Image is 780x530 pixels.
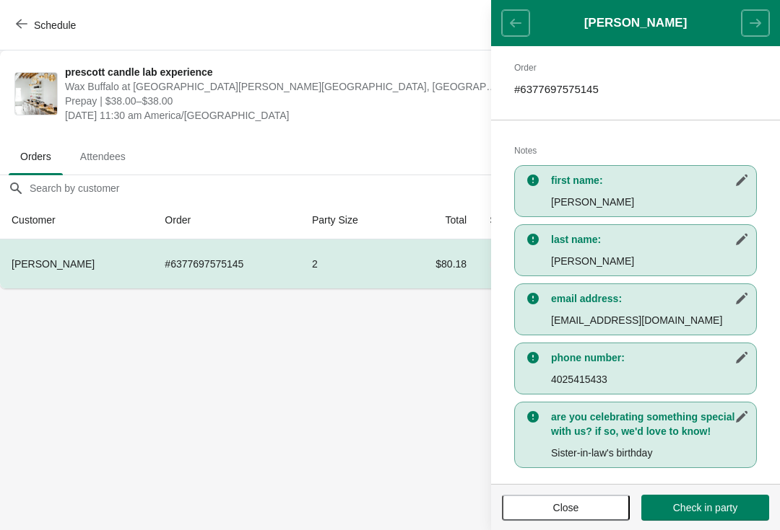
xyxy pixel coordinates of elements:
[514,82,757,97] p: # 6377697575145
[551,195,749,209] p: [PERSON_NAME]
[400,239,478,288] td: $80.18
[300,201,400,239] th: Party Size
[529,16,742,30] h1: [PERSON_NAME]
[514,61,757,75] h2: Order
[400,201,478,239] th: Total
[12,258,95,270] span: [PERSON_NAME]
[551,254,749,268] p: [PERSON_NAME]
[65,94,502,108] span: Prepay | $38.00–$38.00
[15,73,57,115] img: prescott candle lab experience
[502,495,630,521] button: Close
[65,79,502,94] span: Wax Buffalo at [GEOGRAPHIC_DATA][PERSON_NAME][GEOGRAPHIC_DATA], [GEOGRAPHIC_DATA], [GEOGRAPHIC_DA...
[9,143,63,169] span: Orders
[29,175,780,201] input: Search by customer
[551,232,749,247] h3: last name:
[551,173,749,187] h3: first name:
[553,502,579,513] span: Close
[300,239,400,288] td: 2
[551,291,749,306] h3: email address:
[551,446,749,460] p: Sister-in-law's birthday
[153,201,300,239] th: Order
[65,108,502,123] span: [DATE] 11:30 am America/[GEOGRAPHIC_DATA]
[514,143,757,158] h2: Notes
[641,495,769,521] button: Check in party
[34,19,76,31] span: Schedule
[69,143,137,169] span: Attendees
[7,12,87,38] button: Schedule
[153,239,300,288] td: # 6377697575145
[65,65,502,79] span: prescott candle lab experience
[551,313,749,327] p: [EMAIL_ADDRESS][DOMAIN_NAME]
[673,502,737,513] span: Check in party
[551,350,749,365] h3: phone number:
[551,372,749,387] p: 4025415433
[551,410,749,438] h3: are you celebrating something special with us? if so, we'd love to know!
[478,201,565,239] th: Status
